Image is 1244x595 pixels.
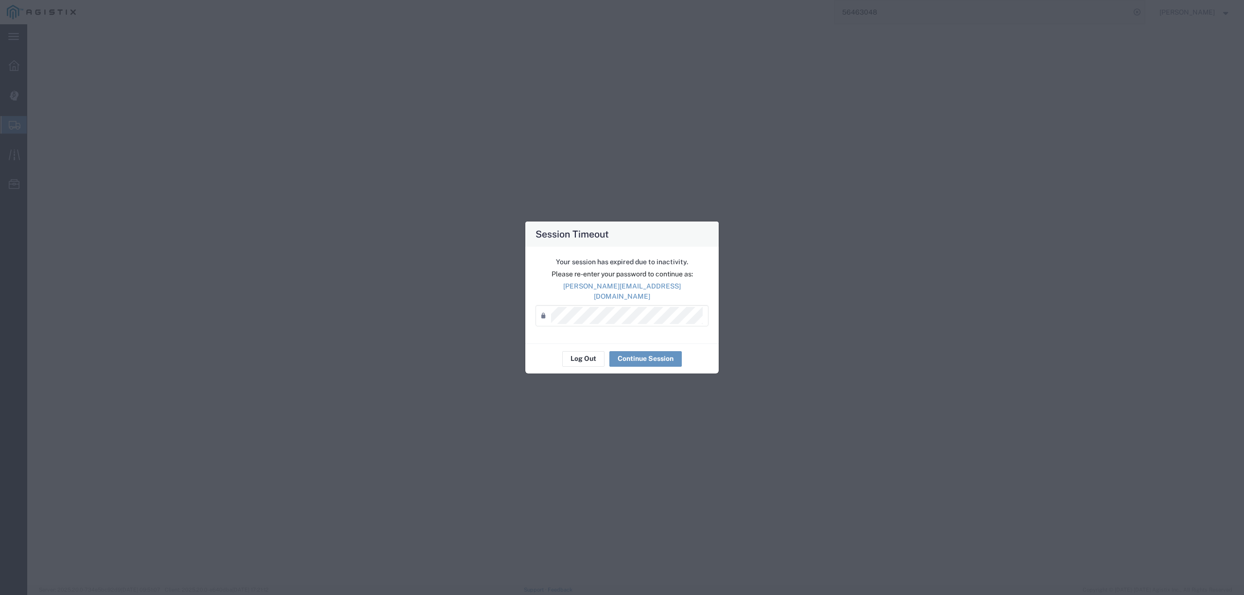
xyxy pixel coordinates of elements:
p: Your session has expired due to inactivity. [536,257,708,267]
h4: Session Timeout [536,227,609,241]
p: Please re-enter your password to continue as: [536,269,708,279]
button: Log Out [562,351,605,367]
p: [PERSON_NAME][EMAIL_ADDRESS][DOMAIN_NAME] [536,281,708,302]
button: Continue Session [609,351,682,367]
